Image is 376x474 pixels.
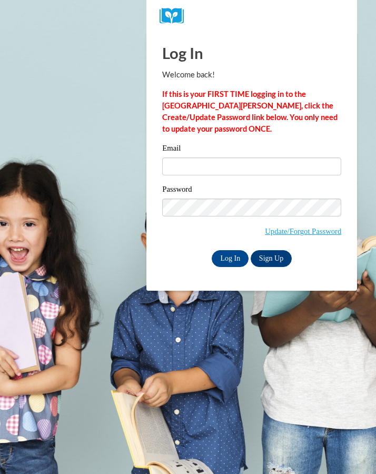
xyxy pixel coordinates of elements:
a: Update/Forgot Password [265,227,341,235]
p: Welcome back! [162,69,341,81]
iframe: Button to launch messaging window [334,432,368,466]
img: Logo brand [160,8,191,24]
input: Log In [212,250,249,267]
label: Email [162,144,341,155]
a: COX Campus [160,8,344,24]
label: Password [162,185,341,196]
h1: Log In [162,42,341,64]
a: Sign Up [251,250,292,267]
strong: If this is your FIRST TIME logging in to the [GEOGRAPHIC_DATA][PERSON_NAME], click the Create/Upd... [162,90,338,133]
